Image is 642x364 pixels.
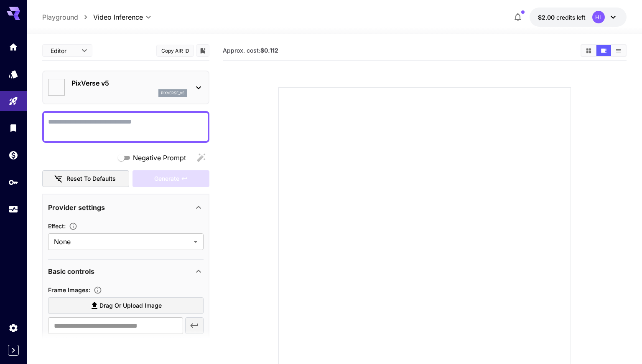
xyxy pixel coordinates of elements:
[48,202,105,212] p: Provider settings
[581,45,596,56] button: Show media in grid view
[42,170,129,187] button: Reset to defaults
[42,12,93,22] nav: breadcrumb
[161,90,184,96] p: pixverse_v5
[48,261,204,281] div: Basic controls
[99,301,162,311] span: Drag or upload image
[538,13,586,22] div: $2.00
[93,12,143,22] span: Video Inference
[51,46,76,55] span: Editor
[8,204,18,215] div: Usage
[592,11,605,23] div: HL
[48,222,66,230] span: Effect :
[8,42,18,52] div: Home
[48,75,204,100] div: PixVerse v5pixverse_v5
[8,323,18,333] div: Settings
[156,45,194,57] button: Copy AIR ID
[538,14,556,21] span: $2.00
[54,237,190,247] span: None
[48,197,204,217] div: Provider settings
[8,123,18,133] div: Library
[223,47,278,54] span: Approx. cost:
[48,266,94,276] p: Basic controls
[581,44,627,57] div: Show media in grid viewShow media in video viewShow media in list view
[611,45,626,56] button: Show media in list view
[42,12,78,22] a: Playground
[556,14,586,21] span: credits left
[48,297,204,314] label: Drag or upload image
[71,78,187,88] p: PixVerse v5
[199,45,206,56] button: Add to library
[8,150,18,160] div: Wallet
[48,286,90,293] span: Frame Images :
[596,45,611,56] button: Show media in video view
[90,286,105,294] button: Upload frame images.
[260,47,278,54] b: $0.112
[530,8,627,27] button: $2.00HL
[8,69,18,79] div: Models
[133,153,186,163] span: Negative Prompt
[8,177,18,187] div: API Keys
[8,96,18,106] div: Playground
[8,345,19,356] button: Expand sidebar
